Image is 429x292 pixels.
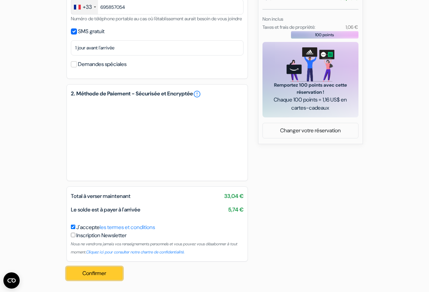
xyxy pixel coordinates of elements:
[224,192,243,200] span: 33,04 €
[271,96,350,112] span: Chaque 100 points = 1,16 US$ en cartes-cadeaux
[262,24,315,30] small: Taxes et frais de propriété:
[71,90,243,98] h5: 2. Méthode de Paiement - Sécurisée et Encryptée
[315,32,334,38] span: 100 points
[263,124,358,137] a: Changer votre réservation
[287,47,334,82] img: gift_card_hero_new.png
[71,241,237,255] small: Nous ne vendrons jamais vos renseignements personnels et vous pouvez vous désabonner à tout moment.
[228,206,243,214] span: 5,74 €
[86,249,184,255] a: Cliquez ici pour consulter notre chartre de confidentialité.
[71,16,242,22] small: Numéro de téléphone portable au cas où l'établissement aurait besoin de vous joindre
[78,27,104,36] label: SMS gratuit
[83,3,92,11] div: +33
[100,224,155,231] a: les termes et conditions
[66,267,123,280] button: Confirmer
[262,16,283,22] small: Non inclus
[71,193,131,200] span: Total à verser maintenant
[3,272,20,289] button: Ouvrir le widget CMP
[71,206,140,213] span: Le solde est à payer à l'arrivée
[76,223,155,231] label: J'accepte
[346,24,358,30] small: 1,06 €
[70,99,245,177] iframe: Cadre de saisie sécurisé pour le paiement
[193,90,201,98] a: error_outline
[271,82,350,96] span: Remportez 100 points avec cette réservation !
[76,231,126,240] label: Inscription Newsletter
[78,60,126,69] label: Demandes spéciales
